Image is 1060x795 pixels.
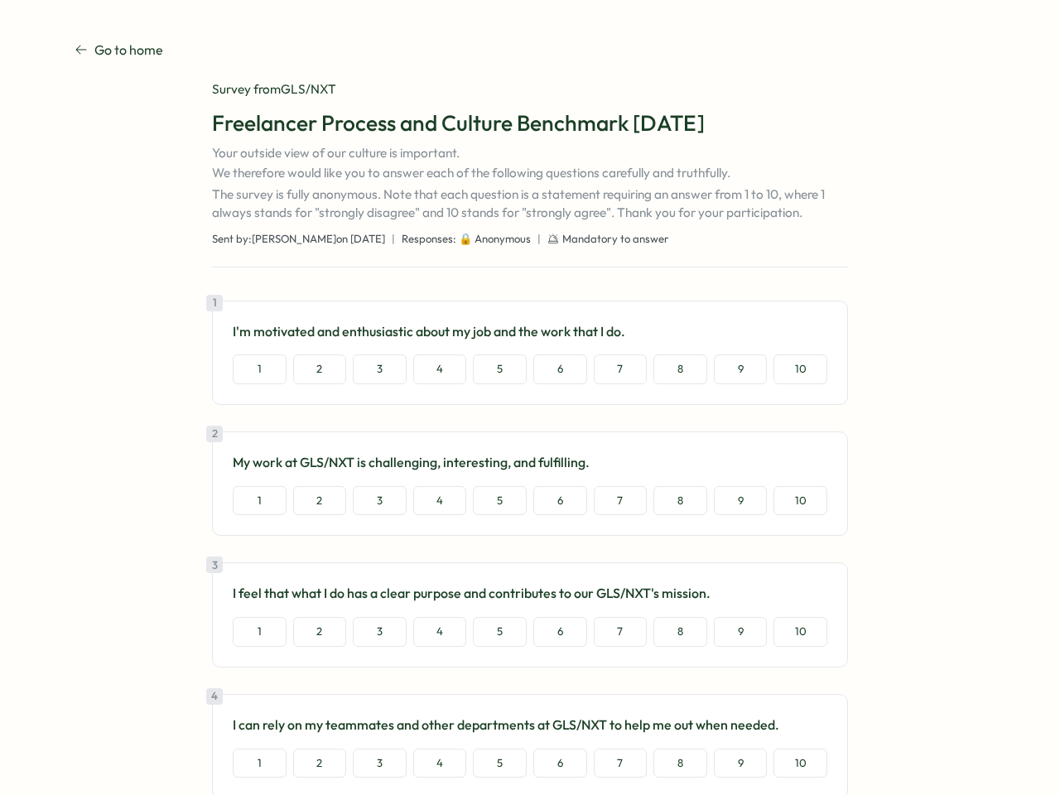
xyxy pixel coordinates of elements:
button: 2 [293,749,347,778]
p: I feel that what I do has a clear purpose and contributes to our GLS/NXT's mission. [233,583,827,604]
button: 1 [233,749,287,778]
button: 6 [533,617,587,647]
button: 8 [653,354,707,384]
button: 9 [714,617,768,647]
button: 10 [773,617,827,647]
button: 7 [594,486,648,516]
button: 4 [413,354,467,384]
button: 1 [233,354,287,384]
button: 1 [233,486,287,516]
button: 8 [653,486,707,516]
button: 9 [714,749,768,778]
button: 2 [293,354,347,384]
button: 6 [533,486,587,516]
p: Your outside view of our culture is important. We therefore would like you to answer each of the ... [212,144,848,222]
button: 10 [773,354,827,384]
p: I'm motivated and enthusiastic about my job and the work that I do. [233,321,827,342]
h1: Freelancer Process and Culture Benchmark [DATE] [212,108,848,137]
button: 2 [293,486,347,516]
button: 5 [473,617,527,647]
span: Responses: 🔒 Anonymous [402,232,531,247]
button: 3 [353,354,407,384]
button: 4 [413,749,467,778]
div: 2 [206,426,223,442]
button: 9 [714,354,768,384]
div: 3 [206,556,223,573]
button: 3 [353,486,407,516]
button: 5 [473,486,527,516]
button: 5 [473,354,527,384]
p: I can rely on my teammates and other departments at GLS/NXT to help me out when needed. [233,715,827,735]
span: | [537,232,541,247]
button: 3 [353,749,407,778]
p: Go to home [94,40,163,60]
a: Go to home [75,40,163,60]
button: 7 [594,354,648,384]
button: 7 [594,749,648,778]
button: 1 [233,617,287,647]
button: 5 [473,749,527,778]
button: 10 [773,486,827,516]
div: Survey from GLS/NXT [212,80,848,99]
button: 10 [773,749,827,778]
button: 2 [293,617,347,647]
button: 3 [353,617,407,647]
p: My work at GLS/NXT is challenging, interesting, and fulfilling. [233,452,827,473]
button: 6 [533,749,587,778]
button: 9 [714,486,768,516]
button: 6 [533,354,587,384]
span: Mandatory to answer [562,232,669,247]
div: 1 [206,295,223,311]
button: 8 [653,749,707,778]
button: 4 [413,486,467,516]
span: Sent by: [PERSON_NAME] on [DATE] [212,232,385,247]
button: 4 [413,617,467,647]
button: 8 [653,617,707,647]
div: 4 [206,688,223,705]
span: | [392,232,395,247]
button: 7 [594,617,648,647]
